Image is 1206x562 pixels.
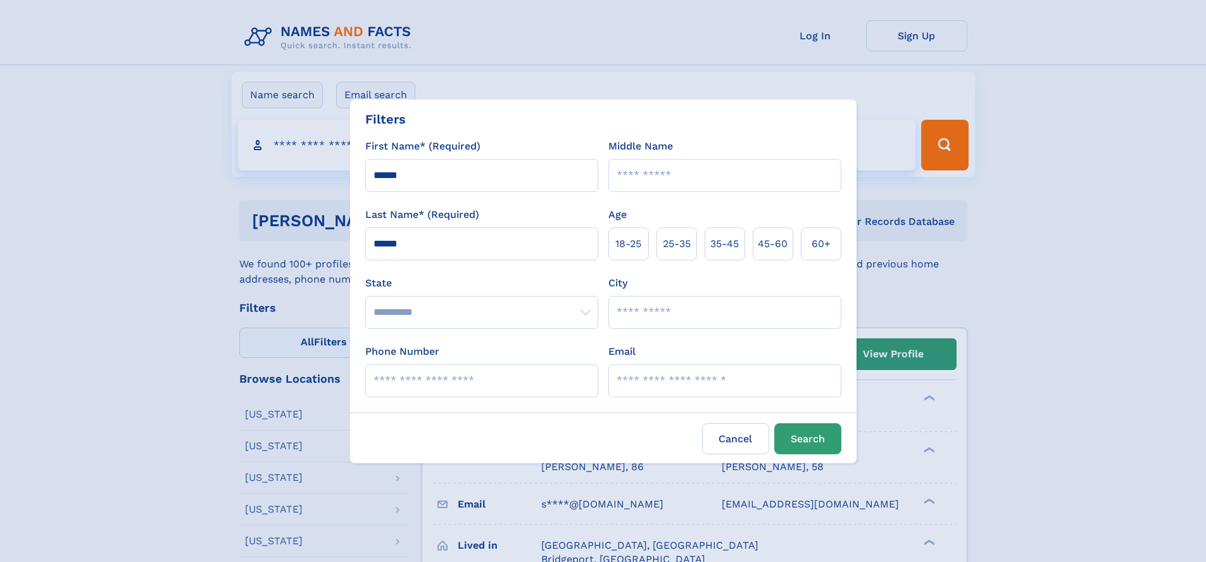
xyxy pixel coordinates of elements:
label: Middle Name [608,139,673,154]
button: Search [774,423,841,454]
span: 18‑25 [615,236,641,252]
span: 60+ [812,236,831,252]
label: Phone Number [365,344,439,359]
label: Last Name* (Required) [365,207,479,222]
div: Filters [365,110,406,129]
label: Cancel [702,423,769,454]
label: Email [608,344,636,359]
label: Age [608,207,627,222]
span: 25‑35 [663,236,691,252]
label: City [608,276,627,291]
span: 35‑45 [710,236,739,252]
span: 45‑60 [758,236,788,252]
label: First Name* (Required) [365,139,481,154]
label: State [365,276,598,291]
